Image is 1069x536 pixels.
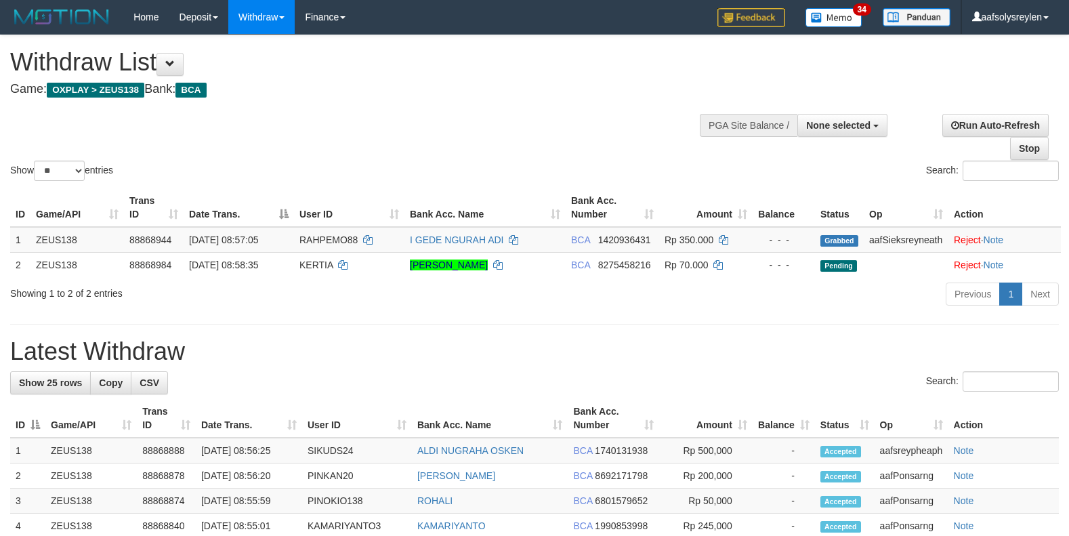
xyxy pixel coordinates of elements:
img: panduan.png [883,8,950,26]
a: Stop [1010,137,1049,160]
span: OXPLAY > ZEUS138 [47,83,144,98]
div: PGA Site Balance / [700,114,797,137]
h4: Game: Bank: [10,83,699,96]
span: Copy [99,377,123,388]
td: - [753,489,815,514]
span: Copy 8692171798 to clipboard [595,470,648,481]
span: CSV [140,377,159,388]
span: BCA [573,520,592,531]
td: 2 [10,252,30,277]
span: BCA [571,260,590,270]
span: BCA [573,495,592,506]
th: Action [948,399,1059,438]
span: 34 [853,3,871,16]
td: Rp 200,000 [659,463,752,489]
th: User ID: activate to sort column ascending [302,399,412,438]
th: Status: activate to sort column ascending [815,399,875,438]
img: Feedback.jpg [717,8,785,27]
td: · [948,227,1061,253]
div: - - - [758,233,810,247]
td: [DATE] 08:55:59 [196,489,302,514]
img: MOTION_logo.png [10,7,113,27]
span: Copy 1420936431 to clipboard [598,234,651,245]
span: [DATE] 08:58:35 [189,260,258,270]
th: Date Trans.: activate to sort column ascending [196,399,302,438]
td: ZEUS138 [30,227,124,253]
td: PINKAN20 [302,463,412,489]
th: Amount: activate to sort column ascending [659,399,752,438]
a: [PERSON_NAME] [417,470,495,481]
span: [DATE] 08:57:05 [189,234,258,245]
td: 2 [10,463,45,489]
div: Showing 1 to 2 of 2 entries [10,281,436,300]
span: BCA [175,83,206,98]
a: Note [984,260,1004,270]
th: Balance [753,188,815,227]
span: Rp 70.000 [665,260,709,270]
a: Previous [946,283,1000,306]
th: Balance: activate to sort column ascending [753,399,815,438]
a: Show 25 rows [10,371,91,394]
th: Bank Acc. Name: activate to sort column ascending [404,188,566,227]
span: Accepted [820,471,861,482]
span: Accepted [820,446,861,457]
td: 88868888 [137,438,196,463]
th: Status [815,188,864,227]
h1: Withdraw List [10,49,699,76]
td: 1 [10,438,45,463]
a: 1 [999,283,1022,306]
span: Rp 350.000 [665,234,713,245]
td: 3 [10,489,45,514]
th: Bank Acc. Number: activate to sort column ascending [568,399,659,438]
td: Rp 500,000 [659,438,752,463]
span: Copy 1990853998 to clipboard [595,520,648,531]
a: Reject [954,234,981,245]
td: · [948,252,1061,277]
input: Search: [963,371,1059,392]
td: SIKUDS24 [302,438,412,463]
label: Search: [926,371,1059,392]
span: Accepted [820,496,861,508]
a: ROHALI [417,495,453,506]
span: 88868984 [129,260,171,270]
span: Accepted [820,521,861,533]
td: ZEUS138 [30,252,124,277]
a: I GEDE NGURAH ADI [410,234,503,245]
a: Note [954,520,974,531]
td: aafPonsarng [875,489,948,514]
label: Search: [926,161,1059,181]
a: ALDI NUGRAHA OSKEN [417,445,524,456]
a: KAMARIYANTO [417,520,486,531]
span: BCA [573,445,592,456]
span: RAHPEMO88 [299,234,358,245]
td: [DATE] 08:56:20 [196,463,302,489]
input: Search: [963,161,1059,181]
span: Grabbed [820,235,858,247]
span: None selected [806,120,871,131]
span: KERTIA [299,260,333,270]
td: 1 [10,227,30,253]
span: BCA [571,234,590,245]
th: Bank Acc. Name: activate to sort column ascending [412,399,568,438]
td: ZEUS138 [45,463,137,489]
td: 88868874 [137,489,196,514]
td: aafPonsarng [875,463,948,489]
span: Show 25 rows [19,377,82,388]
span: BCA [573,470,592,481]
td: aafSieksreyneath [864,227,948,253]
th: Date Trans.: activate to sort column descending [184,188,294,227]
div: - - - [758,258,810,272]
th: Op: activate to sort column ascending [875,399,948,438]
button: None selected [797,114,887,137]
th: Trans ID: activate to sort column ascending [137,399,196,438]
a: [PERSON_NAME] [410,260,488,270]
span: Pending [820,260,857,272]
a: Next [1022,283,1059,306]
a: Note [954,470,974,481]
label: Show entries [10,161,113,181]
span: 88868944 [129,234,171,245]
a: Note [984,234,1004,245]
td: PINOKIO138 [302,489,412,514]
span: Copy 8275458216 to clipboard [598,260,651,270]
span: Copy 1740131938 to clipboard [595,445,648,456]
